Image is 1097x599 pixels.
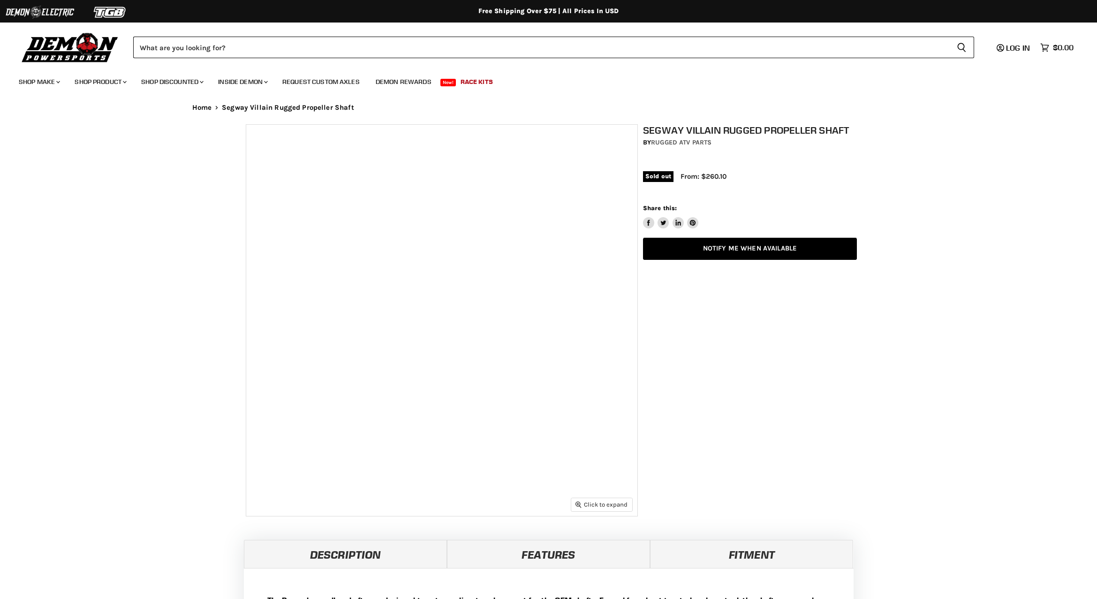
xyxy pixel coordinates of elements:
[12,72,66,91] a: Shop Make
[1036,41,1078,54] a: $0.00
[1006,43,1030,53] span: Log in
[5,3,75,21] img: Demon Electric Logo 2
[440,79,456,86] span: New!
[133,37,949,58] input: Search
[174,7,924,15] div: Free Shipping Over $75 | All Prices In USD
[681,172,726,181] span: From: $260.10
[133,37,974,58] form: Product
[1053,43,1074,52] span: $0.00
[949,37,974,58] button: Search
[992,44,1036,52] a: Log in
[174,104,924,112] nav: Breadcrumbs
[643,205,677,212] span: Share this:
[275,72,367,91] a: Request Custom Axles
[651,138,711,146] a: Rugged ATV Parts
[454,72,500,91] a: Race Kits
[643,137,857,148] div: by
[68,72,132,91] a: Shop Product
[134,72,209,91] a: Shop Discounted
[369,72,439,91] a: Demon Rewards
[643,238,857,260] a: Notify Me When Available
[244,540,447,568] a: Description
[643,204,699,229] aside: Share this:
[222,104,354,112] span: Segway Villain Rugged Propeller Shaft
[192,104,212,112] a: Home
[575,501,628,508] span: Click to expand
[650,540,853,568] a: Fitment
[447,540,650,568] a: Features
[75,3,145,21] img: TGB Logo 2
[19,30,121,64] img: Demon Powersports
[211,72,273,91] a: Inside Demon
[571,498,632,511] button: Click to expand
[643,124,857,136] h1: Segway Villain Rugged Propeller Shaft
[12,68,1071,91] ul: Main menu
[643,171,673,182] span: Sold out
